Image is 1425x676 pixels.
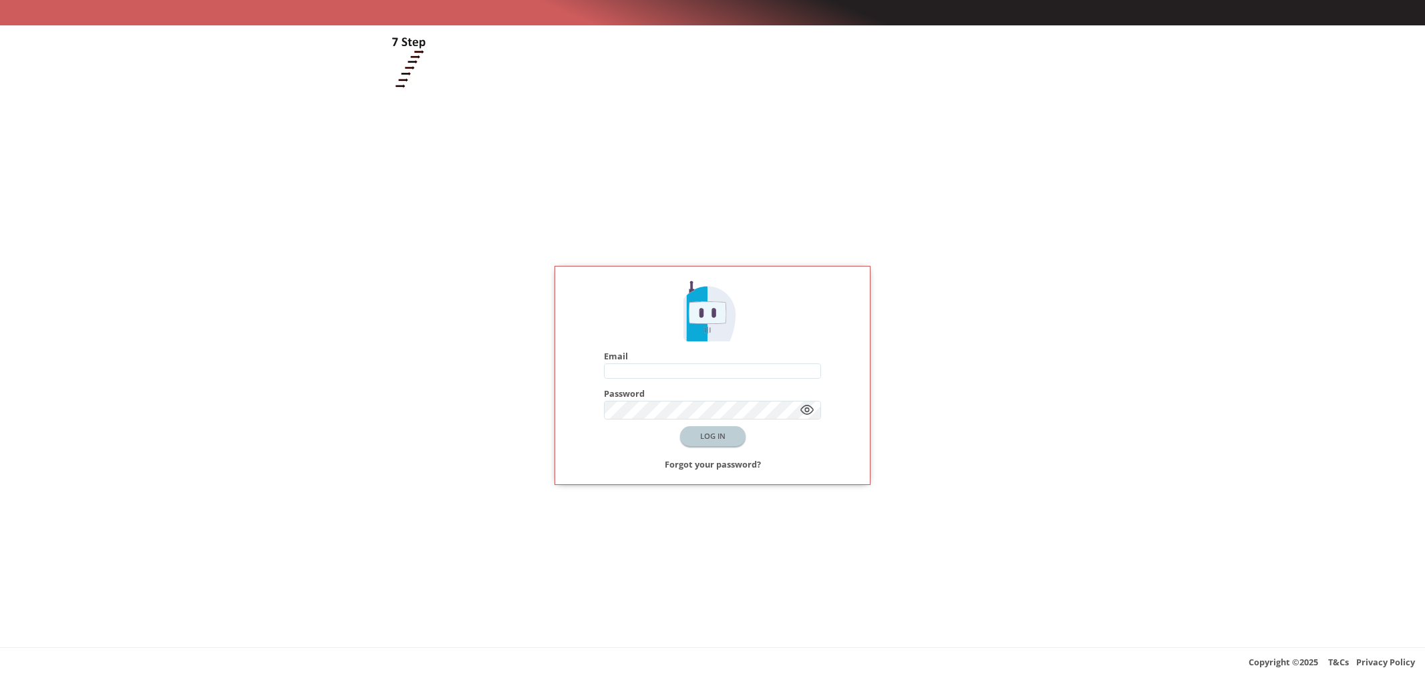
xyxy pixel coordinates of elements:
h4: Email [604,351,821,361]
a: T&Cs [1328,656,1349,668]
button: LOG IN [680,426,746,446]
a: Forgot your password? [665,456,761,472]
img: Predict Mobile [679,279,746,346]
h4: Password [604,389,821,399]
img: Predict Mobile [392,37,426,92]
a: Privacy Policy [1356,656,1415,668]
